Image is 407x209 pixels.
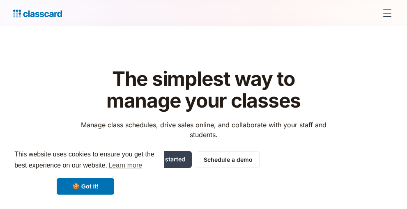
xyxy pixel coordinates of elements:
a: Schedule a demo [197,151,260,168]
a: Get started [147,151,192,168]
a: dismiss cookie message [57,178,114,195]
a: home [13,7,62,19]
span: This website uses cookies to ensure you get the best experience on our website. [14,149,156,172]
a: learn more about cookies [107,159,143,172]
p: Manage class schedules, drive sales online, and collaborate with your staff and students. [73,120,334,140]
h1: The simplest way to manage your classes [73,68,334,112]
div: menu [377,3,394,23]
div: cookieconsent [7,142,164,202]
